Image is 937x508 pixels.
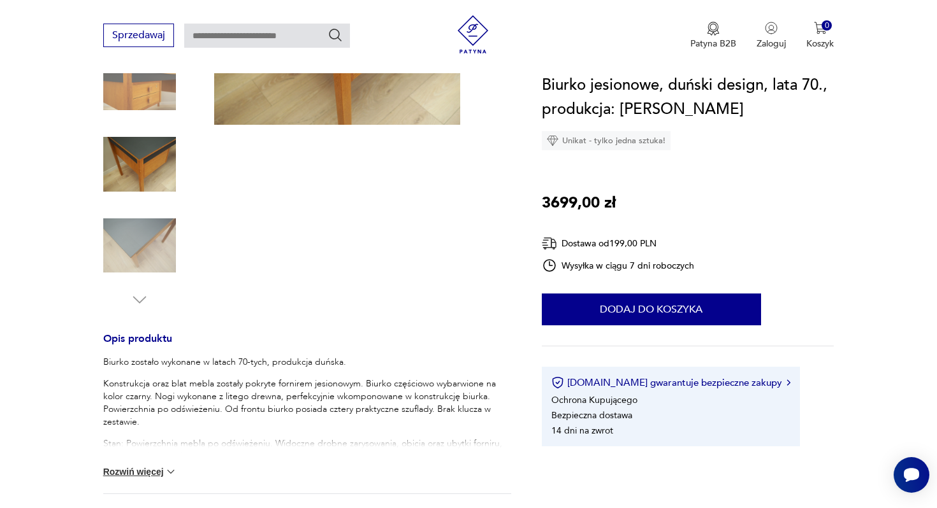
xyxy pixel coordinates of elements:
p: Konstrukcja oraz blat mebla zostały pokryte fornirem jesionowym. Biurko częściowo wybarwione na k... [103,377,511,428]
img: Ikona dostawy [542,236,557,251]
button: Rozwiń więcej [103,465,177,478]
button: Szukaj [328,27,343,43]
p: Zaloguj [757,38,786,50]
div: Wysyłka w ciągu 7 dni roboczych [542,258,695,273]
li: Ochrona Kupującego [551,394,637,406]
p: Koszyk [806,38,834,50]
iframe: Smartsupp widget button [894,457,929,493]
img: Ikonka użytkownika [765,22,778,34]
div: Dostawa od 199,00 PLN [542,236,695,251]
img: Ikona diamentu [547,135,558,146]
p: Biurko zostało wykonane w latach 70-tych, produkcja duńska. [103,356,511,369]
img: Zdjęcie produktu Biurko jesionowe, duński design, lata 70., produkcja: Dania [103,128,176,201]
img: Ikona medalu [707,22,720,36]
a: Ikona medaluPatyna B2B [690,22,736,50]
button: Dodaj do koszyka [542,293,761,325]
p: Patyna B2B [690,38,736,50]
button: Sprzedawaj [103,24,174,47]
img: Ikona certyfikatu [551,376,564,389]
button: 0Koszyk [806,22,834,50]
p: Stan: Powierzchnia mebla po odświeżeniu. Widoczne drobne zarysowania, obicia oraz ubytki forniru,... [103,437,511,476]
a: Sprzedawaj [103,32,174,41]
img: Ikona strzałki w prawo [787,379,790,386]
button: Zaloguj [757,22,786,50]
img: chevron down [164,465,177,478]
img: Zdjęcie produktu Biurko jesionowe, duński design, lata 70., produkcja: Dania [103,209,176,282]
img: Zdjęcie produktu Biurko jesionowe, duński design, lata 70., produkcja: Dania [103,47,176,120]
button: Patyna B2B [690,22,736,50]
li: 14 dni na zwrot [551,425,613,437]
p: 3699,00 zł [542,191,616,215]
img: Patyna - sklep z meblami i dekoracjami vintage [454,15,492,53]
li: Bezpieczna dostawa [551,409,632,421]
button: [DOMAIN_NAME] gwarantuje bezpieczne zakupy [551,376,790,389]
h3: Opis produktu [103,335,511,356]
img: Ikona koszyka [814,22,827,34]
h1: Biurko jesionowe, duński design, lata 70., produkcja: [PERSON_NAME] [542,73,834,122]
div: Unikat - tylko jedna sztuka! [542,131,671,150]
div: 0 [822,20,832,31]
